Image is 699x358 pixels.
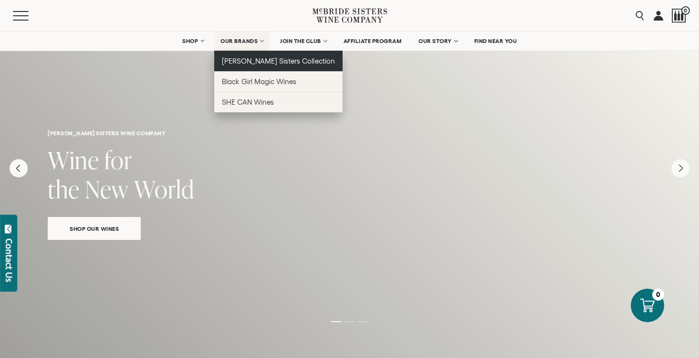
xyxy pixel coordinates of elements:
span: JOIN THE CLUB [280,38,321,44]
span: AFFILIATE PROGRAM [344,38,402,44]
li: Page dot 2 [344,321,355,322]
span: Black Girl Magic Wines [222,77,296,86]
span: Shop Our Wines [53,223,136,234]
span: FIND NEAR YOU [474,38,517,44]
a: SHOP [176,32,209,51]
a: OUR STORY [412,32,463,51]
h6: [PERSON_NAME] sisters wine company [48,130,651,136]
button: Next [671,159,689,177]
a: JOIN THE CLUB [274,32,333,51]
span: [PERSON_NAME] Sisters Collection [222,57,335,65]
a: Black Girl Magic Wines [214,71,343,92]
div: Contact Us [4,239,14,282]
a: OUR BRANDS [214,32,269,51]
span: New [85,173,129,206]
button: Mobile Menu Trigger [13,11,47,21]
span: OUR BRANDS [220,38,258,44]
span: the [48,173,80,206]
a: Shop Our Wines [48,217,141,240]
li: Page dot 1 [331,321,342,322]
a: SHE CAN Wines [214,92,343,112]
li: Page dot 3 [358,321,368,322]
div: 0 [652,289,664,301]
a: AFFILIATE PROGRAM [337,32,408,51]
span: SHOP [182,38,198,44]
a: [PERSON_NAME] Sisters Collection [214,51,343,71]
a: FIND NEAR YOU [468,32,523,51]
span: Wine [48,143,99,176]
span: World [134,173,194,206]
span: 0 [681,6,690,15]
button: Previous [10,159,28,177]
span: for [104,143,132,176]
span: OUR STORY [418,38,452,44]
span: SHE CAN Wines [222,98,274,106]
